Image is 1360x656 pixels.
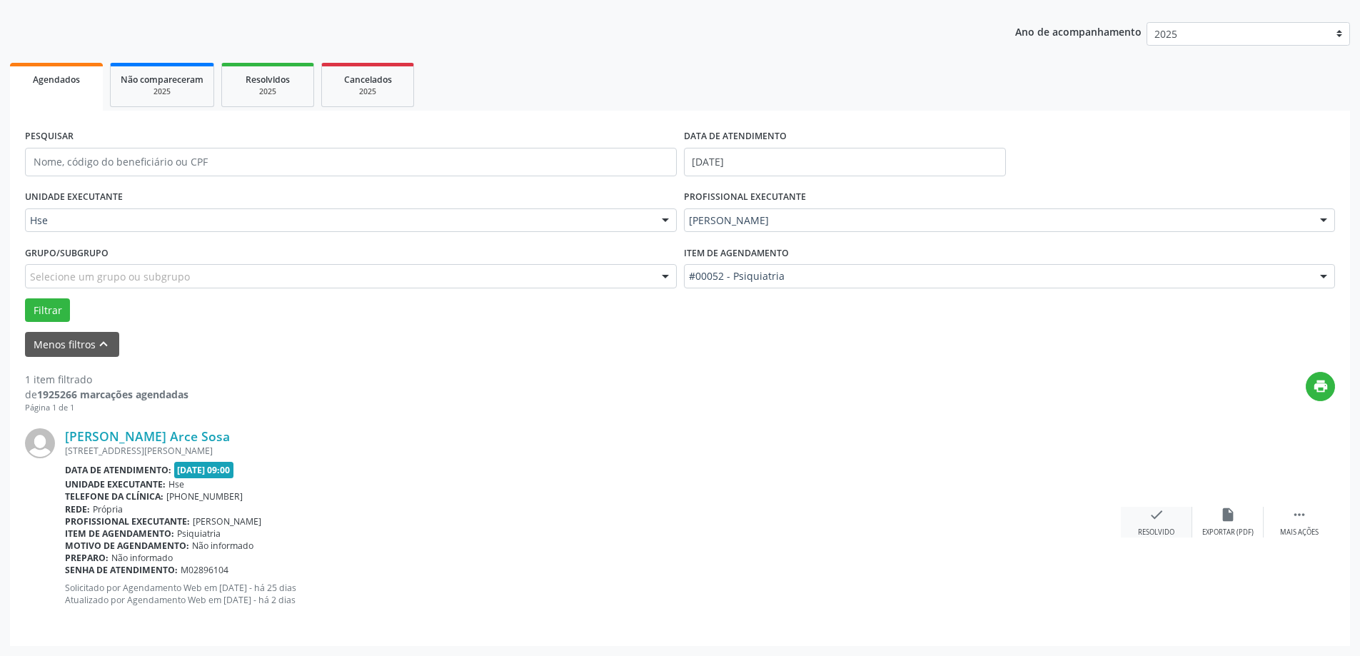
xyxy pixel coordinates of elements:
span: Agendados [33,74,80,86]
span: [DATE] 09:00 [174,462,234,478]
p: Solicitado por Agendamento Web em [DATE] - há 25 dias Atualizado por Agendamento Web em [DATE] - ... [65,582,1121,606]
div: Página 1 de 1 [25,402,188,414]
a: [PERSON_NAME] Arce Sosa [65,428,230,444]
label: Grupo/Subgrupo [25,242,109,264]
span: Cancelados [344,74,392,86]
i: print [1313,378,1329,394]
div: [STREET_ADDRESS][PERSON_NAME] [65,445,1121,457]
b: Senha de atendimento: [65,564,178,576]
i: insert_drive_file [1220,507,1236,523]
input: Nome, código do beneficiário ou CPF [25,148,677,176]
label: DATA DE ATENDIMENTO [684,126,787,148]
span: [PERSON_NAME] [689,213,1306,228]
span: [PHONE_NUMBER] [166,490,243,503]
i: keyboard_arrow_up [96,336,111,352]
span: M02896104 [181,564,228,576]
span: Não informado [192,540,253,552]
div: Exportar (PDF) [1202,528,1254,538]
span: Hse [30,213,648,228]
span: Hse [168,478,184,490]
span: #00052 - Psiquiatria [689,269,1306,283]
b: Telefone da clínica: [65,490,163,503]
div: 2025 [121,86,203,97]
label: PESQUISAR [25,126,74,148]
div: 1 item filtrado [25,372,188,387]
strong: 1925266 marcações agendadas [37,388,188,401]
button: print [1306,372,1335,401]
b: Rede: [65,503,90,515]
b: Profissional executante: [65,515,190,528]
b: Preparo: [65,552,109,564]
span: Psiquiatria [177,528,221,540]
button: Filtrar [25,298,70,323]
span: Selecione um grupo ou subgrupo [30,269,190,284]
div: Mais ações [1280,528,1319,538]
div: Resolvido [1138,528,1174,538]
span: [PERSON_NAME] [193,515,261,528]
span: Resolvidos [246,74,290,86]
b: Motivo de agendamento: [65,540,189,552]
label: PROFISSIONAL EXECUTANTE [684,186,806,208]
i: check [1149,507,1164,523]
img: img [25,428,55,458]
b: Unidade executante: [65,478,166,490]
span: Própria [93,503,123,515]
p: Ano de acompanhamento [1015,22,1142,40]
label: UNIDADE EXECUTANTE [25,186,123,208]
label: Item de agendamento [684,242,789,264]
b: Data de atendimento: [65,464,171,476]
button: Menos filtroskeyboard_arrow_up [25,332,119,357]
b: Item de agendamento: [65,528,174,540]
i:  [1291,507,1307,523]
div: 2025 [232,86,303,97]
input: Selecione um intervalo [684,148,1006,176]
div: de [25,387,188,402]
div: 2025 [332,86,403,97]
span: Não compareceram [121,74,203,86]
span: Não informado [111,552,173,564]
